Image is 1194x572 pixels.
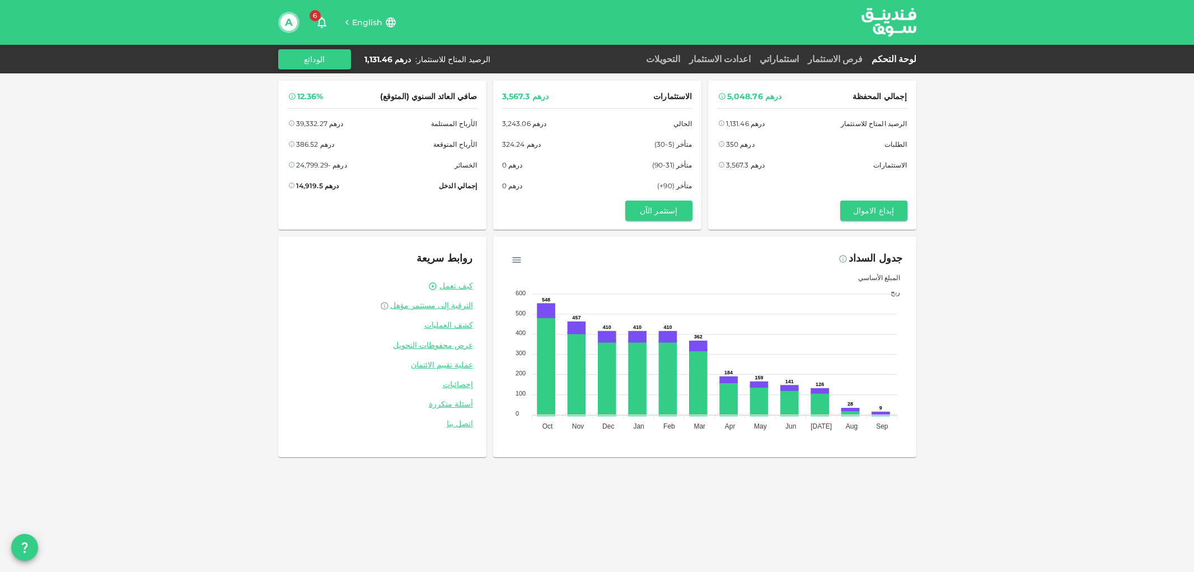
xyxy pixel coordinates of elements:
tspan: 600 [515,290,525,296]
tspan: Mar [694,422,705,430]
div: درهم 350 [726,138,755,150]
div: درهم 14,919.5 [296,180,339,192]
a: الترقية إلى مستثمر مؤهل [292,300,473,311]
div: درهم 0 [502,159,523,171]
tspan: 200 [515,370,525,376]
div: درهم 386.52 [296,138,335,150]
a: التحويلات [642,54,685,64]
div: درهم -24,799.29 [296,159,347,171]
span: الأرباح المستلمة [431,118,477,129]
div: الرصيد المتاح للاستثمار : [415,54,490,65]
a: لوحة التحكم [867,54,916,64]
img: logo [847,1,931,44]
a: استثماراتي [755,54,803,64]
span: 6 [310,10,321,21]
button: A [280,14,297,31]
div: درهم 3,567.3 [726,159,765,171]
span: المبلغ الأساسي [850,273,900,282]
button: question [11,534,38,561]
button: 6 [311,11,333,34]
span: صافي العائد السنوي (المتوقع) [380,90,477,104]
span: English [352,17,383,27]
tspan: Nov [572,422,583,430]
tspan: Oct [542,422,552,430]
span: روابط سريعة [416,252,473,264]
a: عملية تقييم الائتمان [292,360,473,370]
span: الحالي [673,118,692,129]
span: الاستثمارات [873,159,907,171]
tspan: 0 [515,410,518,417]
a: عرض محفوظات التحويل [292,340,473,351]
tspan: Aug [845,422,857,430]
button: الودائع [278,49,351,69]
tspan: May [754,422,767,430]
span: الطلبات [884,138,907,150]
span: الخسائر [455,159,477,171]
div: درهم 1,131.46 [364,54,411,65]
a: اعدادت الاستثمار [685,54,755,64]
div: درهم 1,131.46 [726,118,765,129]
span: الاستثمارات [653,90,692,104]
button: إستثمر الآن [625,201,692,221]
div: درهم 39,332.27 [296,118,344,129]
a: logo [861,1,916,44]
tspan: Jan [633,422,644,430]
tspan: Feb [663,422,675,430]
div: درهم 5,048.76 [727,90,782,104]
tspan: Sep [876,422,888,430]
tspan: 500 [515,310,525,317]
div: درهم 324.24 [502,138,541,150]
tspan: Apr [724,422,735,430]
span: متأخر (31-90) [652,159,692,171]
tspan: [DATE] [811,422,832,430]
span: إجمالي الدخل [439,180,477,192]
tspan: 400 [515,329,525,336]
span: الأرباح المتوقعة [433,138,477,150]
span: ربح [882,288,900,296]
span: متأخر (90+) [657,180,692,192]
span: إجمالي المحفظة [853,90,907,104]
a: أسئلة متكررة [292,399,473,410]
a: كيف تعمل [439,281,473,291]
tspan: Jun [785,422,796,430]
tspan: Dec [602,422,614,430]
a: فرص الاستثمار [803,54,867,64]
a: اتصل بنا [292,418,473,429]
a: كشف العمليات [292,320,473,331]
div: درهم 3,567.3 [502,90,549,104]
span: متأخر (5-30) [654,138,692,150]
button: إيداع الاموال [840,201,907,221]
span: الرصيد المتاح للاستثمار [841,118,907,129]
div: درهم 0 [502,180,523,192]
tspan: 100 [515,390,525,397]
div: جدول السداد [849,250,903,268]
a: إحصائيات [292,379,473,390]
span: الترقية إلى مستثمر مؤهل [390,300,473,310]
div: درهم 3,243.06 [502,118,547,129]
div: 12.36% [297,90,324,104]
tspan: 300 [515,350,525,356]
